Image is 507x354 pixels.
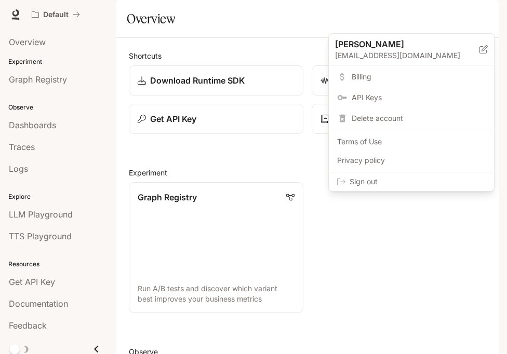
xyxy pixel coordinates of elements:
div: Delete account [331,109,492,128]
span: Terms of Use [337,137,486,147]
a: Billing [331,67,492,86]
div: Sign out [329,172,494,191]
p: [EMAIL_ADDRESS][DOMAIN_NAME] [335,50,479,61]
a: Privacy policy [331,151,492,170]
div: [PERSON_NAME][EMAIL_ADDRESS][DOMAIN_NAME] [329,34,494,65]
span: API Keys [352,92,486,103]
p: [PERSON_NAME] [335,38,463,50]
a: API Keys [331,88,492,107]
a: Terms of Use [331,132,492,151]
span: Privacy policy [337,155,486,166]
span: Delete account [352,113,486,124]
span: Billing [352,72,486,82]
span: Sign out [350,176,486,187]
